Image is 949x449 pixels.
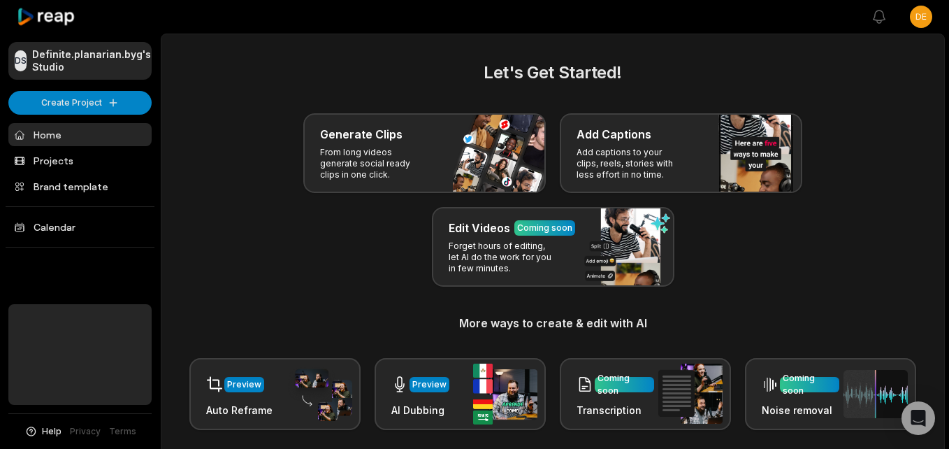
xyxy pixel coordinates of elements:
div: Preview [412,378,447,391]
img: ai_dubbing.png [473,364,537,425]
img: noise_removal.png [843,370,908,418]
span: Help [42,425,61,438]
p: Definite.planarian.byg's Studio [32,48,151,73]
h3: Generate Clips [320,126,403,143]
a: Brand template [8,175,152,198]
a: Projects [8,149,152,172]
button: Create Project [8,91,152,115]
p: Forget hours of editing, let AI do the work for you in few minutes. [449,241,557,274]
h3: Auto Reframe [206,403,273,418]
div: Coming soon [597,372,651,397]
h3: AI Dubbing [391,403,449,418]
img: transcription.png [658,364,723,424]
div: Open Intercom Messenger [901,401,935,435]
div: Preview [227,378,261,391]
div: Coming soon [783,372,836,397]
h3: Transcription [577,403,654,418]
button: Help [24,425,61,438]
p: From long videos generate social ready clips in one click. [320,147,428,180]
a: Terms [109,425,136,438]
h3: Edit Videos [449,220,510,236]
a: Calendar [8,215,152,238]
h2: Let's Get Started! [178,60,927,85]
h3: Add Captions [577,126,651,143]
div: Coming soon [517,222,572,234]
h3: More ways to create & edit with AI [178,315,927,332]
img: auto_reframe.png [288,367,352,422]
a: Home [8,123,152,146]
a: Privacy [70,425,101,438]
p: Add captions to your clips, reels, stories with less effort in no time. [577,147,685,180]
h3: Noise removal [762,403,839,418]
div: DS [15,50,27,71]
